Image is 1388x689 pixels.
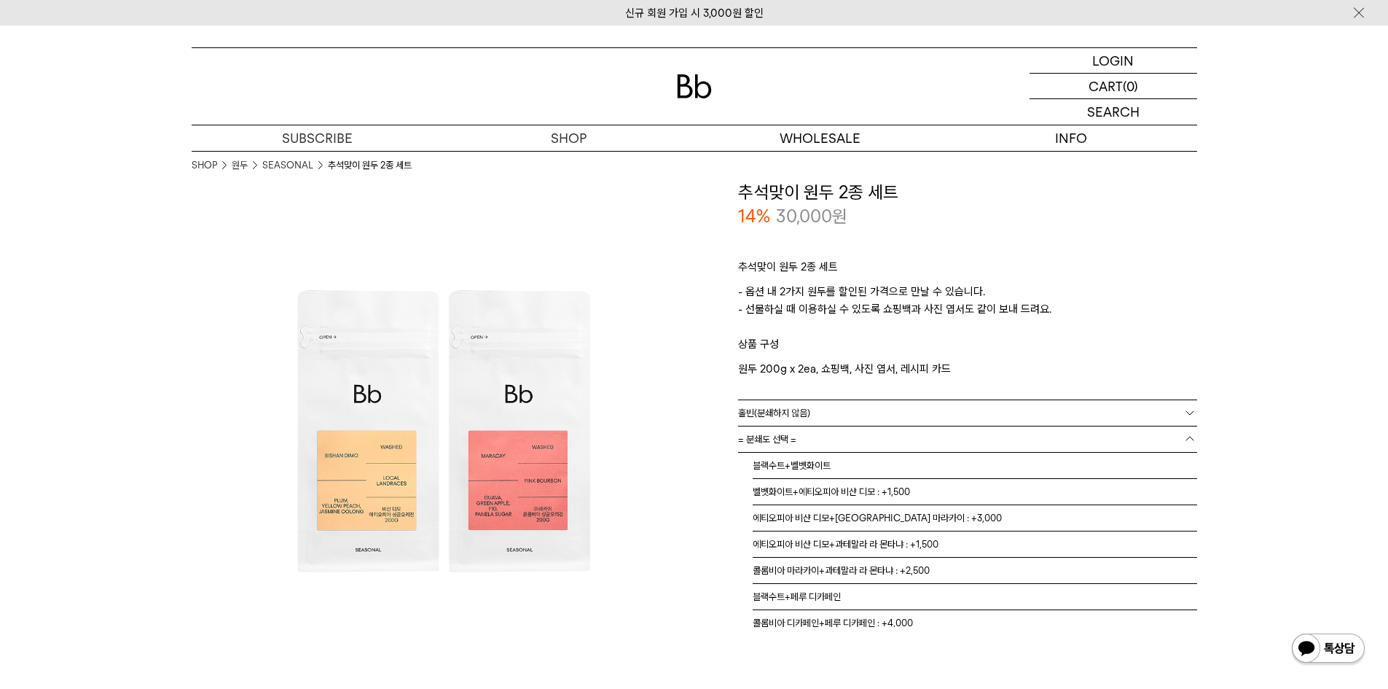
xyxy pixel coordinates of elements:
[1290,632,1366,667] img: 카카오톡 채널 1:1 채팅 버튼
[776,204,847,229] p: 30,000
[694,125,946,151] p: WHOLESALE
[753,505,1197,532] li: 에티오피아 비샨 디모+[GEOGRAPHIC_DATA] 마라카이 : +3,000
[738,427,796,452] span: = 분쇄도 선택 =
[738,335,1197,360] p: 상품 구성
[192,125,443,151] a: SUBSCRIBE
[677,74,712,98] img: 로고
[1089,74,1123,98] p: CART
[1123,74,1138,98] p: (0)
[753,453,1197,479] li: 블랙수트+벨벳화이트
[753,479,1197,505] li: 벨벳화이트+에티오피아 비샨 디모 : +1,500
[1092,48,1134,73] p: LOGIN
[738,258,1197,283] p: 추석맞이 원두 2종 세트
[625,7,764,20] a: 신규 회원 가입 시 3,000원 할인
[738,400,810,426] span: 홀빈(분쇄하지 않음)
[232,158,248,173] a: 원두
[753,558,1197,584] li: 콜롬비아 마라카이+과테말라 라 몬타냐 : +2,500
[946,125,1197,151] p: INFO
[192,180,694,683] img: 추석맞이 원두 2종 세트
[738,283,1197,335] p: - 옵션 내 2가지 원두를 할인된 가격으로 만날 수 있습니다. - 선물하실 때 이용하실 수 있도록 쇼핑백과 사진 엽서도 같이 보내 드려요.
[192,158,217,173] a: SHOP
[262,158,313,173] a: SEASONAL
[832,206,847,227] span: 원
[328,158,412,173] li: 추석맞이 원두 2종 세트
[1087,99,1140,125] p: SEARCH
[753,610,1197,637] li: 콜롬비아 디카페인+페루 디카페인 : +4,000
[738,180,1197,205] h3: 추석맞이 원두 2종 세트
[738,204,770,229] p: 14%
[753,532,1197,558] li: 에티오피아 비샨 디모+과테말라 라 몬타냐 : +1,500
[738,360,1197,378] p: 원두 200g x 2ea, 쇼핑백, 사진 엽서, 레시피 카드
[1030,48,1197,74] a: LOGIN
[443,125,694,151] a: SHOP
[1030,74,1197,99] a: CART (0)
[753,584,1197,610] li: 블랙수트+페루 디카페인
